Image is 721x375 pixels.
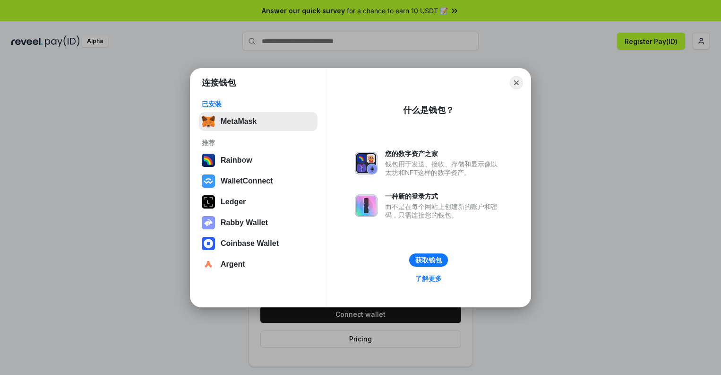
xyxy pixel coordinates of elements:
div: 钱包用于发送、接收、存储和显示像以太坊和NFT这样的数字资产。 [385,160,502,177]
img: svg+xml,%3Csvg%20xmlns%3D%22http%3A%2F%2Fwww.w3.org%2F2000%2Fsvg%22%20fill%3D%22none%22%20viewBox... [355,152,378,174]
div: 了解更多 [415,274,442,283]
div: Ledger [221,198,246,206]
img: svg+xml,%3Csvg%20width%3D%2228%22%20height%3D%2228%22%20viewBox%3D%220%200%2028%2028%22%20fill%3D... [202,258,215,271]
div: MetaMask [221,117,257,126]
div: 推荐 [202,139,315,147]
div: 已安装 [202,100,315,108]
div: 您的数字资产之家 [385,149,502,158]
div: Coinbase Wallet [221,239,279,248]
div: 什么是钱包？ [403,105,454,116]
div: Rabby Wallet [221,218,268,227]
button: Argent [199,255,318,274]
div: 一种新的登录方式 [385,192,502,201]
button: 获取钱包 [409,253,448,267]
img: svg+xml,%3Csvg%20fill%3D%22none%22%20height%3D%2233%22%20viewBox%3D%220%200%2035%2033%22%20width%... [202,115,215,128]
div: Rainbow [221,156,252,165]
button: WalletConnect [199,172,318,191]
img: svg+xml,%3Csvg%20xmlns%3D%22http%3A%2F%2Fwww.w3.org%2F2000%2Fsvg%22%20width%3D%2228%22%20height%3... [202,195,215,209]
a: 了解更多 [410,272,447,285]
button: Close [510,76,523,89]
div: 而不是在每个网站上创建新的账户和密码，只需连接您的钱包。 [385,202,502,219]
button: Ledger [199,192,318,211]
img: svg+xml,%3Csvg%20width%3D%22120%22%20height%3D%22120%22%20viewBox%3D%220%200%20120%20120%22%20fil... [202,154,215,167]
button: Coinbase Wallet [199,234,318,253]
button: MetaMask [199,112,318,131]
img: svg+xml,%3Csvg%20width%3D%2228%22%20height%3D%2228%22%20viewBox%3D%220%200%2028%2028%22%20fill%3D... [202,174,215,188]
img: svg+xml,%3Csvg%20xmlns%3D%22http%3A%2F%2Fwww.w3.org%2F2000%2Fsvg%22%20fill%3D%22none%22%20viewBox... [355,194,378,217]
div: Argent [221,260,245,269]
div: WalletConnect [221,177,273,185]
img: svg+xml,%3Csvg%20width%3D%2228%22%20height%3D%2228%22%20viewBox%3D%220%200%2028%2028%22%20fill%3D... [202,237,215,250]
h1: 连接钱包 [202,77,236,88]
img: svg+xml,%3Csvg%20xmlns%3D%22http%3A%2F%2Fwww.w3.org%2F2000%2Fsvg%22%20fill%3D%22none%22%20viewBox... [202,216,215,229]
button: Rabby Wallet [199,213,318,232]
div: 获取钱包 [415,256,442,264]
button: Rainbow [199,151,318,170]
